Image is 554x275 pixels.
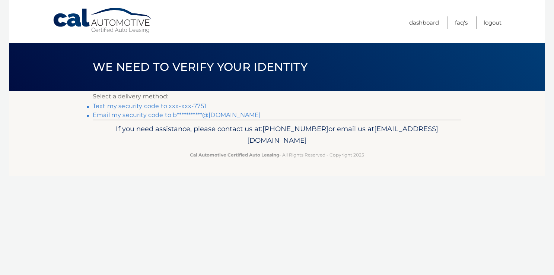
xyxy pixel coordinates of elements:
[484,16,502,29] a: Logout
[93,60,308,74] span: We need to verify your identity
[98,151,456,159] p: - All Rights Reserved - Copyright 2025
[190,152,279,158] strong: Cal Automotive Certified Auto Leasing
[98,123,456,147] p: If you need assistance, please contact us at: or email us at
[409,16,439,29] a: Dashboard
[262,124,328,133] span: [PHONE_NUMBER]
[93,102,206,110] a: Text my security code to xxx-xxx-7751
[52,7,153,34] a: Cal Automotive
[455,16,468,29] a: FAQ's
[93,91,461,102] p: Select a delivery method:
